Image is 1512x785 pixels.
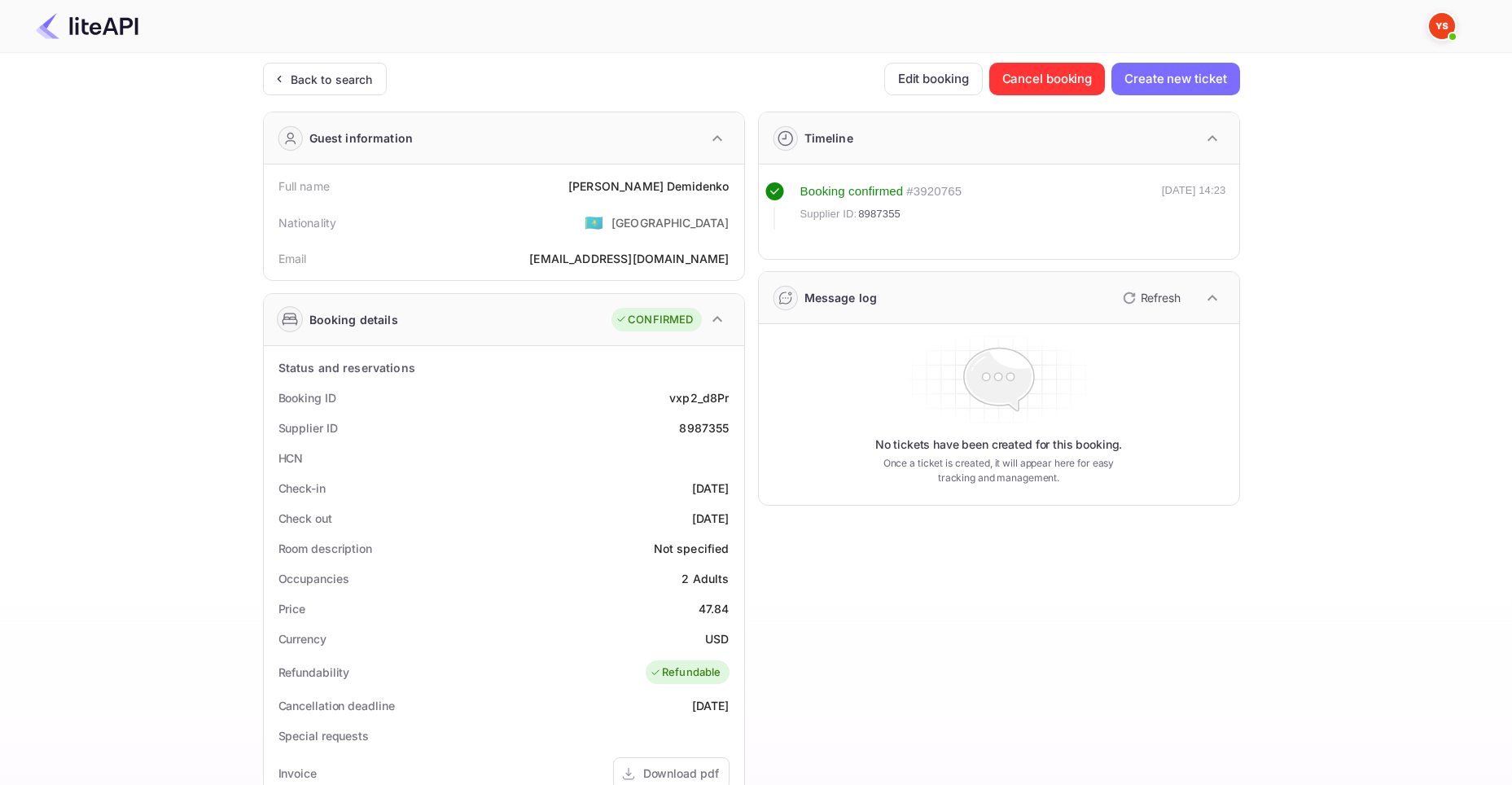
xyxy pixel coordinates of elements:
div: Invoice [278,765,317,782]
div: # 3920765 [906,182,962,201]
div: CONFIRMED [616,312,693,328]
div: Room description [278,540,372,557]
div: Booking details [309,311,398,328]
div: [DATE] 14:23 [1162,182,1226,230]
div: [EMAIL_ADDRESS][DOMAIN_NAME] [529,250,729,267]
div: HCN [278,450,304,467]
div: Nationality [278,214,337,231]
div: Refundability [278,664,350,681]
button: Refresh [1113,285,1187,311]
div: 47.84 [699,600,730,617]
div: Check out [278,510,332,527]
button: Cancel booking [989,63,1106,95]
div: USD [705,630,729,647]
div: Price [278,600,306,617]
p: Refresh [1141,289,1181,306]
div: [DATE] [692,510,730,527]
div: Cancellation deadline [278,697,395,714]
button: Create new ticket [1111,63,1239,95]
div: [GEOGRAPHIC_DATA] [611,214,730,231]
div: Timeline [804,129,853,147]
button: Edit booking [884,63,983,95]
div: vxp2_d8Pr [669,389,729,406]
div: Guest information [309,129,414,147]
div: Full name [278,178,330,195]
div: Occupancies [278,570,349,587]
div: [PERSON_NAME] Demidenko [568,178,729,195]
img: Yandex Support [1429,13,1455,39]
div: Special requests [278,727,369,744]
div: 8987355 [679,419,729,436]
p: Once a ticket is created, it will appear here for easy tracking and management. [870,456,1128,485]
div: Download pdf [643,765,719,782]
div: 2 Adults [681,570,729,587]
span: United States [585,208,603,237]
div: Currency [278,630,327,647]
p: No tickets have been created for this booking. [875,436,1123,453]
span: Supplier ID: [800,206,857,222]
div: [DATE] [692,480,730,497]
div: Booking confirmed [800,182,904,201]
div: Supplier ID [278,419,338,436]
div: Back to search [291,71,373,88]
span: 8987355 [858,206,901,222]
div: [DATE] [692,697,730,714]
img: LiteAPI Logo [36,13,138,39]
div: Email [278,250,307,267]
div: Status and reservations [278,359,415,376]
div: Booking ID [278,389,336,406]
div: Message log [804,289,878,306]
div: Not specified [654,540,730,557]
div: Check-in [278,480,326,497]
div: Refundable [650,664,721,681]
